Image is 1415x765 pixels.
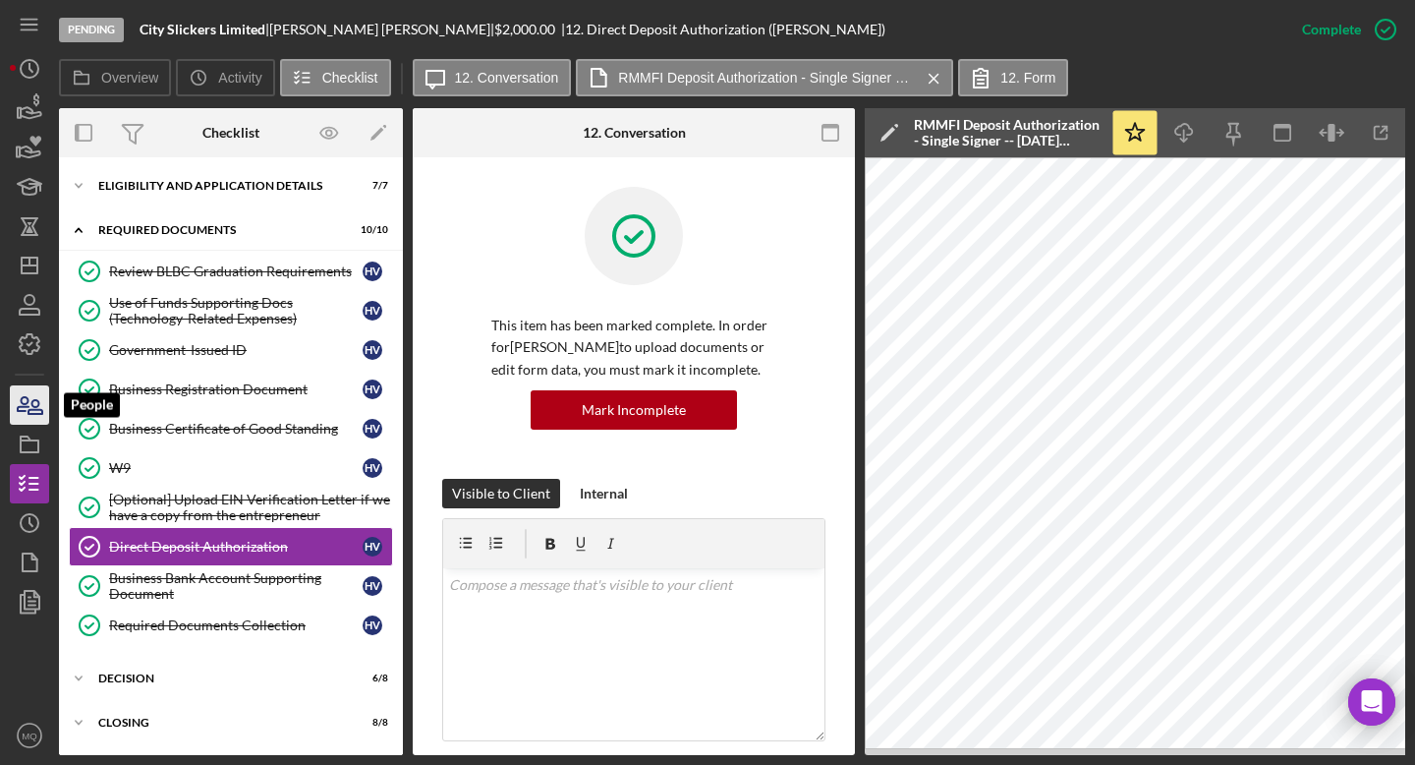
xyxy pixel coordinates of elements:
div: Direct Deposit Authorization [109,539,363,555]
div: Checklist [202,125,259,141]
div: 7 / 7 [353,180,388,192]
div: H V [363,340,382,360]
div: [PERSON_NAME] [PERSON_NAME] | [269,22,494,37]
div: H V [363,380,382,399]
text: MQ [22,731,36,741]
div: Visible to Client [452,479,550,508]
button: 12. Form [958,59,1068,96]
div: | [140,22,269,37]
label: 12. Form [1000,70,1055,86]
div: Required Documents [98,224,339,236]
div: Open Intercom Messenger [1348,678,1395,726]
div: H V [363,262,382,281]
div: H V [363,419,382,439]
a: Government-Issued IDHV [69,330,393,370]
a: Review BLBC Graduation RequirementsHV [69,252,393,291]
div: Review BLBC Graduation Requirements [109,264,363,279]
div: Pending [59,18,124,42]
div: H V [363,458,382,478]
label: Overview [101,70,158,86]
button: MQ [10,716,49,755]
label: RMMFI Deposit Authorization - Single Signer -- [DATE] 06_13pm.pdf [618,70,913,86]
div: Eligibility and Application Details [98,180,339,192]
a: W9HV [69,448,393,488]
div: Complete [1302,10,1361,49]
div: Internal [580,479,628,508]
div: RMMFI Deposit Authorization - Single Signer -- [DATE] 06_13pm.pdf [914,117,1101,148]
div: Business Certificate of Good Standing [109,421,363,437]
div: 6 / 8 [353,673,388,684]
button: Overview [59,59,171,96]
button: Complete [1282,10,1405,49]
label: 12. Conversation [455,70,559,86]
div: H V [363,616,382,635]
label: Activity [218,70,261,86]
button: Visible to Client [442,479,560,508]
a: Business Registration DocumentHV [69,370,393,409]
div: H V [363,537,382,557]
button: 12. Conversation [413,59,572,96]
div: H V [363,301,382,321]
div: 12. Conversation [583,125,686,141]
button: Internal [570,479,638,508]
div: Required Documents Collection [109,618,363,633]
a: Direct Deposit AuthorizationHV [69,527,393,566]
div: Closing [98,717,339,729]
a: Business Bank Account Supporting DocumentHV [69,566,393,606]
a: Use of Funds Supporting Docs (Technology-Related Expenses)HV [69,291,393,330]
button: RMMFI Deposit Authorization - Single Signer -- [DATE] 06_13pm.pdf [576,59,953,96]
div: Use of Funds Supporting Docs (Technology-Related Expenses) [109,295,363,326]
div: Mark Incomplete [582,390,686,430]
div: Government-Issued ID [109,342,363,358]
b: City Slickers Limited [140,21,265,37]
div: Decision [98,673,339,684]
a: Business Certificate of Good StandingHV [69,409,393,448]
p: This item has been marked complete. In order for [PERSON_NAME] to upload documents or edit form d... [491,315,776,381]
div: H V [363,576,382,596]
div: W9 [109,460,363,476]
button: Activity [176,59,274,96]
button: Checklist [280,59,391,96]
div: Business Registration Document [109,382,363,397]
div: Business Bank Account Supporting Document [109,570,363,602]
div: [Optional] Upload EIN Verification Letter if we have a copy from the entrepreneur [109,492,392,523]
div: 10 / 10 [353,224,388,236]
a: [Optional] Upload EIN Verification Letter if we have a copy from the entrepreneur [69,488,393,527]
button: Mark Incomplete [531,390,737,430]
a: Required Documents CollectionHV [69,606,393,645]
div: | 12. Direct Deposit Authorization ([PERSON_NAME]) [561,22,885,37]
div: $2,000.00 [494,22,561,37]
label: Checklist [322,70,378,86]
div: 8 / 8 [353,717,388,729]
